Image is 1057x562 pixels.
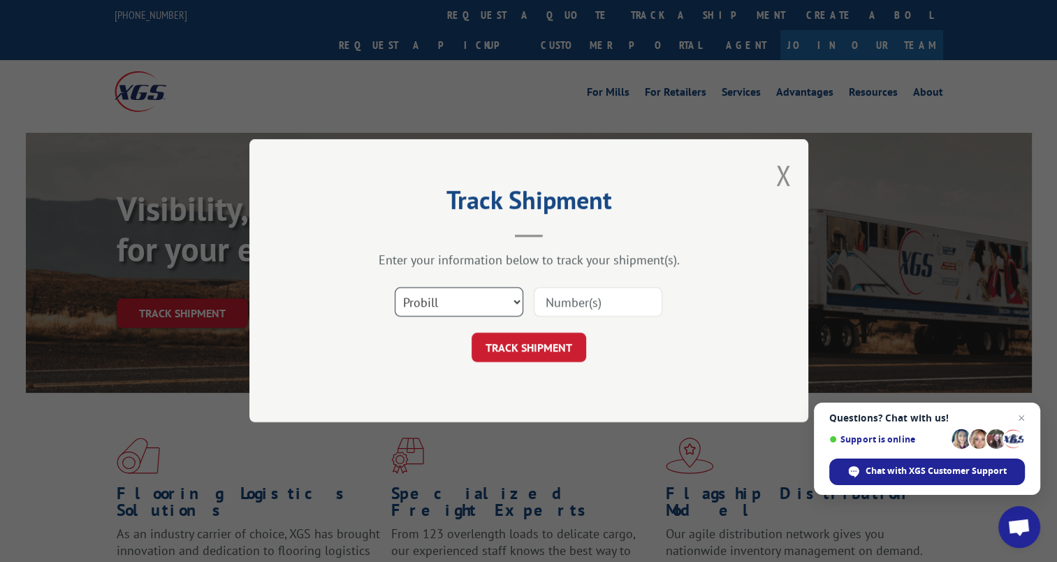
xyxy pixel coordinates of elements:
button: TRACK SHIPMENT [472,333,586,363]
span: Chat with XGS Customer Support [866,465,1007,477]
span: Close chat [1013,410,1030,426]
input: Number(s) [534,288,662,317]
h2: Track Shipment [319,190,738,217]
span: Support is online [829,434,947,445]
div: Enter your information below to track your shipment(s). [319,252,738,268]
span: Questions? Chat with us! [829,412,1025,424]
button: Close modal [775,157,791,194]
div: Chat with XGS Customer Support [829,459,1025,485]
div: Open chat [998,506,1040,548]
